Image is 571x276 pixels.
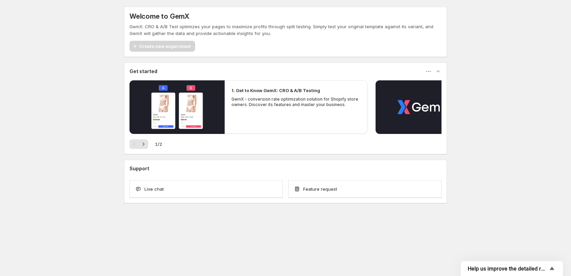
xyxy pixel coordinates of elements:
button: Show survey - Help us improve the detailed report for A/B campaigns [468,264,556,273]
span: Feature request [303,186,337,192]
h3: Support [129,165,149,172]
h5: Welcome to GemX [129,12,189,20]
h3: Get started [129,68,157,75]
p: GemX: CRO & A/B Test optimizes your pages to maximize profits through split testing. Simply test ... [129,23,442,37]
p: GemX - conversion rate optimization solution for Shopify store owners. Discover its features and ... [231,97,361,107]
span: Help us improve the detailed report for A/B campaigns [468,265,548,272]
span: 1 / 2 [155,141,162,148]
h2: 1. Get to Know GemX: CRO & A/B Testing [231,87,320,94]
span: Live chat [144,186,164,192]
